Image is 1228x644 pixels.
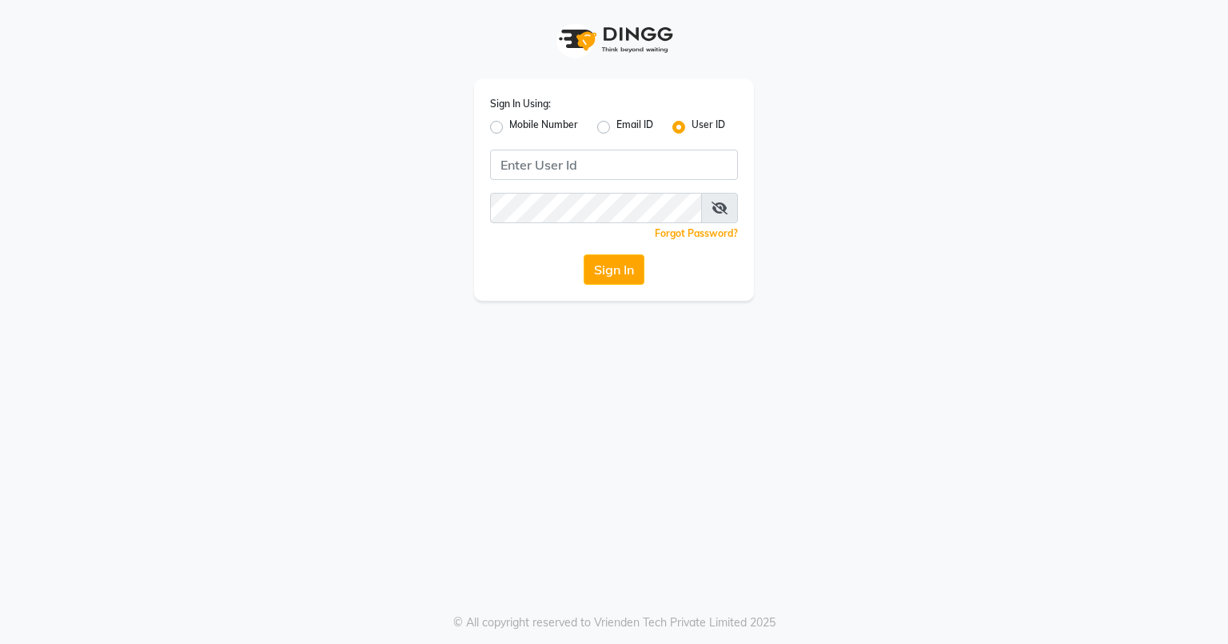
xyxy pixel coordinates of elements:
[584,254,644,285] button: Sign In
[490,150,738,180] input: Username
[692,118,725,137] label: User ID
[550,16,678,63] img: logo1.svg
[509,118,578,137] label: Mobile Number
[655,227,738,239] a: Forgot Password?
[490,97,551,111] label: Sign In Using:
[616,118,653,137] label: Email ID
[490,193,702,223] input: Username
